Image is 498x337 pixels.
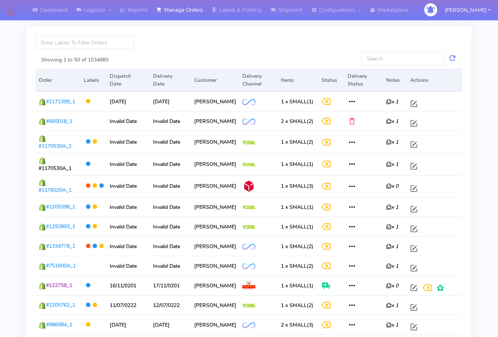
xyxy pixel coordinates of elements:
[107,91,150,111] td: [DATE]
[46,118,72,125] span: #665018_1
[319,69,345,91] th: Status
[39,187,72,194] span: #1176020A_1
[107,197,150,217] td: Invalid Date
[107,236,150,256] td: Invalid Date
[242,281,255,290] img: Royal Mail
[386,98,398,105] i: x 1
[191,111,239,131] td: [PERSON_NAME]
[281,161,313,168] span: (1)
[107,153,150,175] td: Invalid Date
[386,204,398,211] i: x 1
[386,161,398,168] i: x 1
[281,204,307,211] span: 1 x SMALL
[150,256,191,276] td: Invalid Date
[46,98,75,105] span: #1171399_1
[281,118,313,125] span: (2)
[281,223,313,230] span: (1)
[150,131,191,153] td: Invalid Date
[242,225,255,229] img: Yodel
[242,263,255,270] img: OnFleet
[383,69,407,91] th: Notes
[281,302,313,309] span: (2)
[386,118,398,125] i: x 1
[150,197,191,217] td: Invalid Date
[386,243,398,250] i: x 1
[191,175,239,197] td: [PERSON_NAME]
[39,143,72,150] span: #1170530A_2
[242,163,255,167] img: Yodel
[281,204,313,211] span: (1)
[107,256,150,276] td: Invalid Date
[281,223,307,230] span: 1 x SMALL
[191,91,239,111] td: [PERSON_NAME]
[281,118,307,125] span: 2 x SMALL
[439,3,496,18] button: [PERSON_NAME]
[150,217,191,236] td: Invalid Date
[46,301,75,308] span: #1205762_1
[36,69,81,91] th: Order
[242,304,255,307] img: Yodel
[242,99,255,105] img: OnFleet
[107,217,150,236] td: Invalid Date
[39,165,72,172] span: #1170530A_1
[281,321,313,328] span: (3)
[242,244,255,250] img: OnFleet
[191,153,239,175] td: [PERSON_NAME]
[191,295,239,315] td: [PERSON_NAME]
[361,51,444,65] input: Search
[345,69,383,91] th: Delivery Status
[281,243,313,250] span: (2)
[150,175,191,197] td: Invalid Date
[281,321,307,328] span: 2 x SMALL
[281,183,313,190] span: (3)
[46,243,75,250] span: #1334778_1
[150,236,191,256] td: Invalid Date
[281,98,313,105] span: (1)
[278,69,319,91] th: Items
[386,183,398,190] i: x 0
[107,111,150,131] td: Invalid Date
[407,69,462,91] th: Actions
[191,217,239,236] td: [PERSON_NAME]
[46,223,75,230] span: #1292893_1
[46,282,72,289] span: #122758_1
[281,263,307,270] span: 1 x SMALL
[107,315,150,334] td: [DATE]
[107,276,150,295] td: 16/11/0201
[281,139,307,146] span: 1 x SMALL
[191,276,239,295] td: [PERSON_NAME]
[386,223,398,230] i: x 1
[386,321,398,328] i: x 1
[281,98,307,105] span: 1 x SMALL
[191,315,239,334] td: [PERSON_NAME]
[242,180,255,193] img: DPD
[36,36,134,49] input: Enter Labels To Filter Orders
[386,282,398,289] i: x 0
[150,111,191,131] td: Invalid Date
[150,276,191,295] td: 17/11/0201
[191,236,239,256] td: [PERSON_NAME]
[46,203,75,210] span: #1205398_1
[242,322,255,328] img: OnFleet
[191,197,239,217] td: [PERSON_NAME]
[281,282,313,289] span: (1)
[239,69,278,91] th: Delivery Channel
[281,302,307,309] span: 1 x SMALL
[46,321,72,328] span: #986084_1
[107,175,150,197] td: Invalid Date
[150,91,191,111] td: [DATE]
[386,139,398,146] i: x 1
[46,262,76,269] span: #751600A_1
[386,263,398,270] i: x 1
[150,153,191,175] td: Invalid Date
[281,282,307,289] span: 1 x SMALL
[150,69,191,91] th: Delivery Date
[386,302,398,309] i: x 1
[150,315,191,334] td: [DATE]
[242,119,255,125] img: OnFleet
[81,69,107,91] th: Labels
[191,131,239,153] td: [PERSON_NAME]
[191,69,239,91] th: Customer
[191,256,239,276] td: [PERSON_NAME]
[242,206,255,209] img: Yodel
